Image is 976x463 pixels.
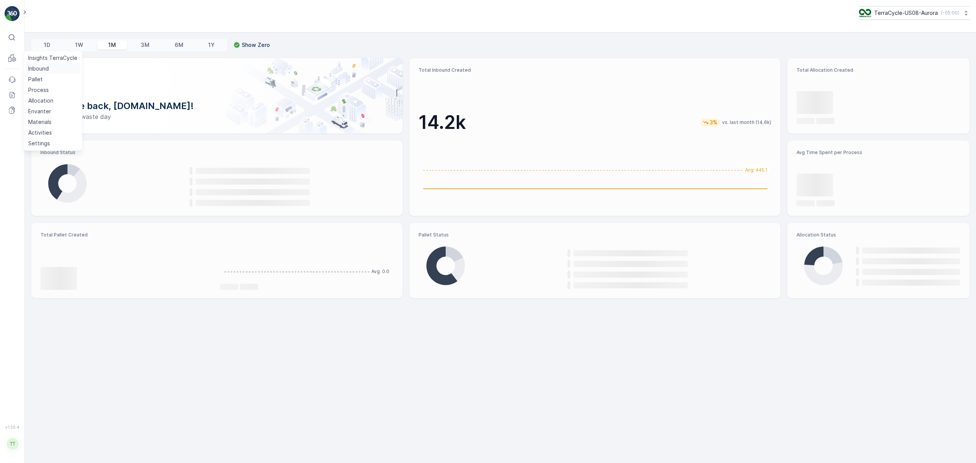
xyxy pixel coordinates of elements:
[108,41,116,49] p: 1M
[40,232,214,238] p: Total Pallet Created
[5,425,20,429] span: v 1.50.4
[208,41,215,49] p: 1Y
[709,119,718,126] p: 3%
[796,150,960,156] p: Avg Time Spent per Process
[859,6,970,20] button: TerraCycle-US08-Aurora(-05:00)
[419,67,772,73] p: Total Inbound Created
[242,41,270,49] p: Show Zero
[796,67,960,73] p: Total Allocation Created
[5,431,20,457] button: TT
[722,119,771,125] p: vs. last month (14.6k)
[6,438,19,450] div: TT
[796,232,960,238] p: Allocation Status
[44,41,50,49] p: 1D
[874,9,938,17] p: TerraCycle-US08-Aurora
[40,150,393,156] p: Inbound Status
[141,41,149,49] p: 3M
[419,232,772,238] p: Pallet Status
[419,111,466,134] p: 14.2k
[859,9,871,17] img: image_ci7OI47.png
[43,112,390,121] p: Have a zero-waste day
[43,100,390,112] p: Welcome back, [DOMAIN_NAME]!
[75,41,83,49] p: 1W
[941,10,959,16] p: ( -05:00 )
[5,6,20,21] img: logo
[175,41,183,49] p: 6M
